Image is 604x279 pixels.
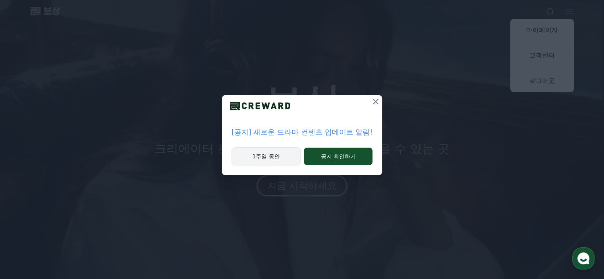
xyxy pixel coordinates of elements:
[252,153,280,160] font: 1주일 동안
[52,213,102,233] a: 대화
[123,225,132,231] span: 설정
[222,100,298,112] img: 심벌 마크
[102,213,152,233] a: 설정
[321,153,356,160] font: 공지 확인하기
[2,213,52,233] a: 홈
[232,128,373,136] font: [공지] 새로운 드라마 컨텐츠 업데이트 알림!
[232,147,301,165] button: 1주일 동안
[232,127,373,138] a: [공지] 새로운 드라마 컨텐츠 업데이트 알림!
[25,225,30,231] span: 홈
[304,148,372,165] button: 공지 확인하기
[73,225,82,232] span: 대화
